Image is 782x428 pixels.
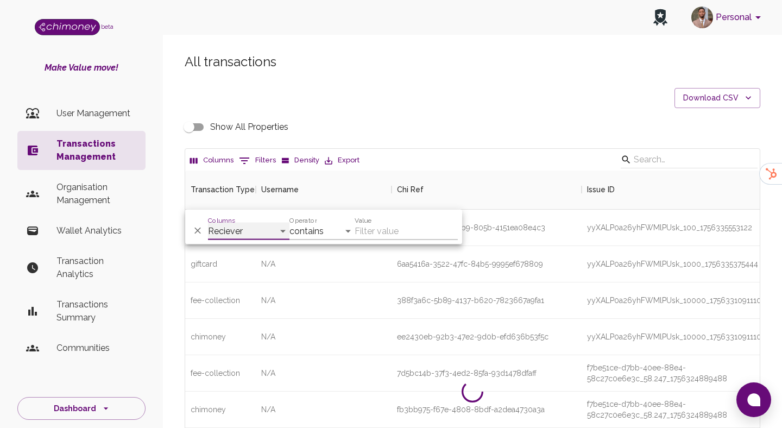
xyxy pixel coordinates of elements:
[397,170,424,209] div: Chi Ref
[185,170,256,209] div: Transaction Type
[289,216,317,225] label: Operator
[17,397,146,420] button: Dashboard
[397,368,537,379] div: 7d5bc14b-37f3-4ed2-85fa-93d1478dfaff
[185,319,256,355] div: chimoney
[621,151,758,171] div: Search
[397,404,545,415] div: fb3bb975-f67e-4808-8bdf-a2dea4730a3a
[191,170,255,209] div: Transaction Type
[236,152,279,169] button: Show filters
[279,152,322,169] button: Density
[56,137,137,163] p: Transactions Management
[185,53,760,71] h5: All transactions
[261,368,275,379] span: N/A
[101,23,113,30] span: beta
[210,121,288,134] span: Show All Properties
[185,282,256,319] div: fee-collection
[56,224,137,237] p: Wallet Analytics
[392,170,582,209] div: Chi Ref
[397,222,545,233] div: cbffc5d4-04ca-4db9-805b-4151ea08e4c3
[187,152,236,169] button: Select columns
[397,259,543,269] div: 6aa5416a-3522-47fc-84b5-9995ef678809
[185,392,256,428] div: chimoney
[587,170,615,209] div: Issue ID
[56,342,137,355] p: Communities
[185,246,256,282] div: giftcard
[587,331,761,342] div: yyXALP0a26yhFWMlPUsk_10000_1756331091110
[261,170,299,209] div: Username
[687,3,769,32] button: account of current user
[355,216,371,225] label: Value
[185,355,256,392] div: fee-collection
[587,295,761,306] div: yyXALP0a26yhFWMlPUsk_10000_1756331091110
[56,255,137,281] p: Transaction Analytics
[261,295,275,306] span: N/A
[261,404,275,415] span: N/A
[587,259,758,269] div: yyXALP0a26yhFWMlPUsk_1000_1756335375444
[35,19,100,35] img: Logo
[56,181,137,207] p: Organisation Management
[397,295,544,306] div: 388f3a6c-5b89-4137-b620-7823667a9fa1
[355,223,458,240] input: Filter value
[261,259,275,269] span: N/A
[322,152,362,169] button: Export
[208,216,235,225] label: Columns
[736,382,771,417] button: Open chat window
[634,151,741,168] input: Search…
[56,298,137,324] p: Transactions Summary
[397,331,548,342] div: ee2430eb-92b3-47e2-9d0b-efd636b53f5c
[256,170,392,209] div: Username
[691,7,713,28] img: avatar
[674,88,760,108] button: Download CSV
[190,223,206,239] button: Delete
[261,331,275,342] span: N/A
[587,222,752,233] div: yyXALP0a26yhFWMlPUsk_100_1756335553122
[56,107,137,120] p: User Management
